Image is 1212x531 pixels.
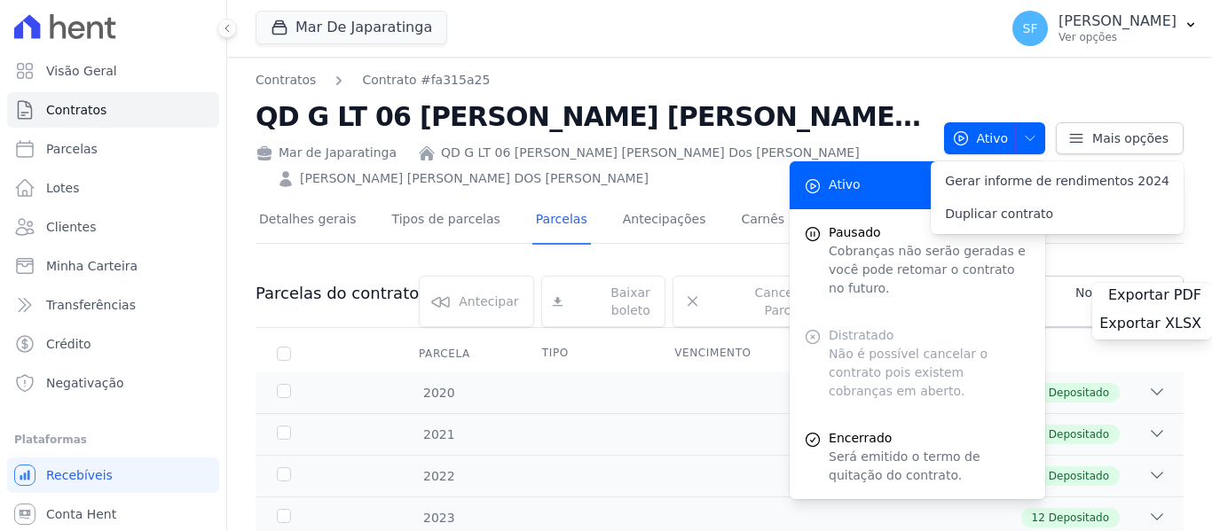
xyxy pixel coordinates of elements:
a: Duplicar contrato [931,198,1184,230]
span: Pausado [829,223,1031,242]
a: Gerar informe de rendimentos 2024 [931,165,1184,198]
button: SF [PERSON_NAME] Ver opções [998,4,1212,53]
span: Depositado [1049,468,1109,484]
div: Plataformas [14,429,212,450]
a: Lotes [7,170,219,206]
button: Mar De Japaratinga [256,11,447,44]
span: Transferências [46,296,136,314]
span: Mais opções [1092,129,1169,147]
span: 12 [1032,510,1045,526]
div: Mar de Japaratinga [256,144,397,162]
span: Visão Geral [46,62,117,80]
a: Negativação [7,365,219,401]
span: Depositado [1049,385,1109,401]
span: Clientes [46,218,96,236]
span: Exportar XLSX [1099,315,1201,332]
span: Depositado [1049,510,1109,526]
a: Contratos [7,92,219,128]
button: Ativo [944,122,1046,154]
nav: Breadcrumb [256,71,490,90]
a: QD G LT 06 [PERSON_NAME] [PERSON_NAME] Dos [PERSON_NAME] [441,144,860,162]
a: Minha Carteira [7,248,219,284]
a: Exportar PDF [1108,286,1205,308]
a: Recebíveis [7,457,219,493]
button: Pausado Cobranças não serão geradas e você pode retomar o contrato no futuro. [790,209,1045,312]
nav: Breadcrumb [256,71,930,90]
a: Detalhes gerais [256,198,360,245]
span: Negativação [46,374,124,392]
a: Nova cobrança avulsa [998,276,1184,327]
span: Crédito [46,335,91,353]
a: Contratos [256,71,316,90]
a: Parcelas [532,198,591,245]
span: Contratos [46,101,106,119]
a: Transferências [7,287,219,323]
span: Depositado [1049,426,1109,442]
a: Contrato #fa315a25 [362,71,490,90]
a: Crédito [7,326,219,362]
th: Vencimento [653,335,785,372]
a: Carnês [737,198,788,245]
span: Conta Hent [46,505,116,523]
th: Tipo [521,335,653,372]
a: Clientes [7,209,219,245]
span: Exportar PDF [1108,286,1201,304]
span: SF [1023,22,1038,35]
a: Mais opções [1056,122,1184,154]
p: Ver opções [1059,30,1177,44]
a: Antecipações [619,198,710,245]
span: Minha Carteira [46,257,138,275]
th: Valor [786,335,918,372]
span: Recebíveis [46,466,113,484]
div: Parcela [397,336,492,371]
span: Lotes [46,179,80,197]
a: Tipos de parcelas [389,198,504,245]
a: Parcelas [7,131,219,167]
a: Visão Geral [7,53,219,89]
a: [PERSON_NAME] [PERSON_NAME] DOS [PERSON_NAME] [300,169,649,188]
p: Será emitido o termo de quitação do contrato. [829,448,1031,485]
h2: QD G LT 06 [PERSON_NAME] [PERSON_NAME] Dos [PERSON_NAME] [256,97,930,137]
span: Encerrado [829,429,1031,448]
a: Encerrado Será emitido o termo de quitação do contrato. [790,415,1045,499]
p: [PERSON_NAME] [1059,12,1177,30]
span: Ativo [829,176,861,194]
a: Exportar XLSX [1099,315,1205,336]
p: Cobranças não serão geradas e você pode retomar o contrato no futuro. [829,242,1031,298]
span: Parcelas [46,140,98,158]
span: Ativo [952,122,1009,154]
h3: Parcelas do contrato [256,283,419,304]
